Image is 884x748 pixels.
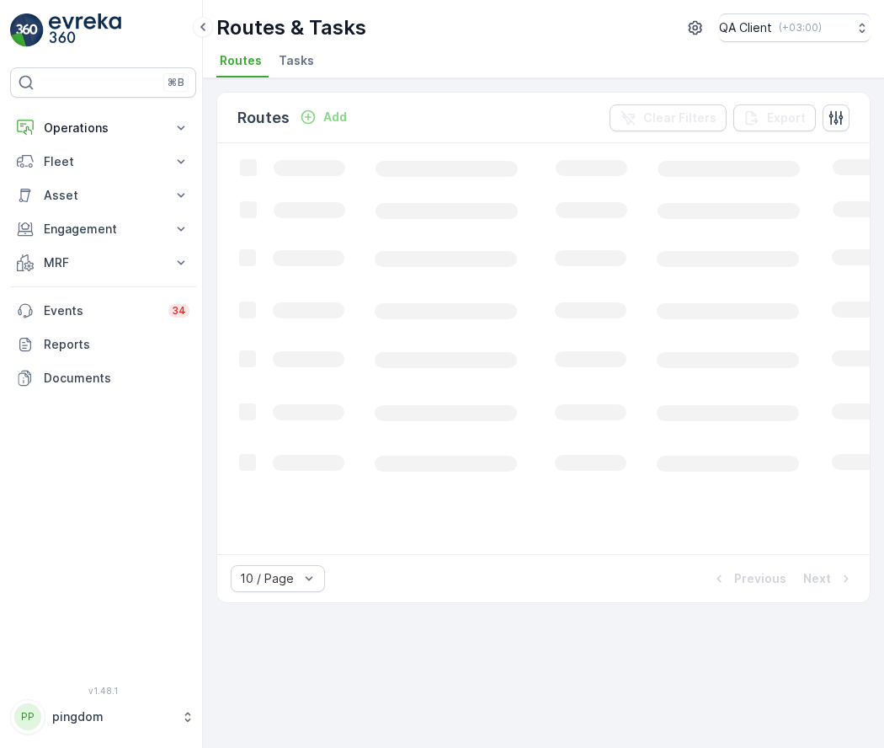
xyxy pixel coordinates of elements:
button: Previous [709,569,788,589]
div: PP [14,703,41,730]
button: Clear Filters [610,104,727,131]
p: Add [323,109,347,126]
button: Export [733,104,816,131]
p: Reports [44,336,189,353]
button: Asset [10,179,196,212]
a: Reports [10,328,196,361]
button: Next [801,569,856,589]
p: 34 [172,304,186,318]
p: Documents [44,370,189,387]
p: QA Client [719,19,772,36]
button: MRF [10,246,196,280]
button: PPpingdom [10,699,196,735]
button: Engagement [10,212,196,246]
p: Operations [44,120,162,136]
p: ⌘B [168,76,184,89]
p: pingdom [52,708,173,725]
button: Operations [10,111,196,145]
span: v 1.48.1 [10,686,196,696]
p: Events [44,302,158,319]
button: Add [293,107,354,127]
p: ( +03:00 ) [779,21,822,35]
p: Export [767,110,806,126]
p: Next [803,570,831,587]
p: Asset [44,187,162,204]
img: logo [10,13,44,47]
span: Routes [220,52,262,69]
a: Events34 [10,294,196,328]
button: QA Client(+03:00) [719,13,871,42]
p: Fleet [44,153,162,170]
p: Clear Filters [643,110,716,126]
p: MRF [44,254,162,271]
img: logo_light-DOdMpM7g.png [49,13,121,47]
a: Documents [10,361,196,395]
button: Fleet [10,145,196,179]
p: Routes & Tasks [216,14,366,41]
p: Routes [237,106,290,130]
p: Previous [734,570,786,587]
span: Tasks [279,52,314,69]
p: Engagement [44,221,162,238]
